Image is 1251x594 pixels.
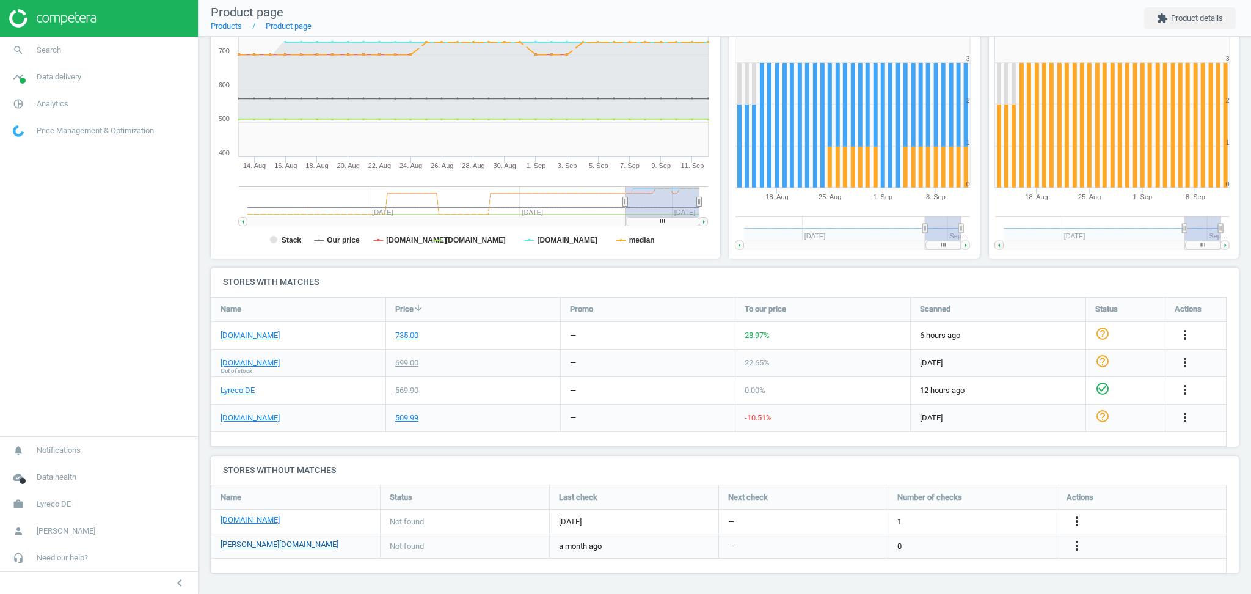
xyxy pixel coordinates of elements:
text: 3 [1225,55,1229,62]
text: 3 [966,55,970,62]
tspan: median [629,236,655,244]
span: [DATE] [920,413,1076,424]
i: more_vert [1178,355,1192,370]
i: timeline [7,65,30,89]
i: search [7,38,30,62]
tspan: 9. Sep [651,162,671,169]
span: Data delivery [37,71,81,82]
button: more_vert [1178,328,1192,343]
span: Next check [728,492,768,503]
span: Not found [390,541,424,552]
span: Status [1095,304,1118,315]
a: [DOMAIN_NAME] [221,515,280,526]
i: person [7,519,30,543]
span: -10.51 % [745,413,772,422]
button: more_vert [1070,538,1084,554]
span: [DATE] [559,516,709,527]
i: more_vert [1070,538,1084,553]
div: 735.00 [395,330,418,341]
a: [PERSON_NAME][DOMAIN_NAME] [221,539,338,550]
span: — [728,541,734,552]
tspan: 25. Aug [819,193,841,200]
tspan: 7. Sep [620,162,640,169]
tspan: 18. Aug [765,193,788,200]
tspan: 22. Aug [368,162,391,169]
i: cloud_done [7,466,30,489]
tspan: Sep… [950,232,969,240]
text: 0 [966,180,970,188]
span: Name [221,304,241,315]
a: [DOMAIN_NAME] [221,358,280,369]
i: help_outline [1095,409,1110,424]
span: Out of stock [221,367,252,375]
i: help_outline [1095,326,1110,341]
button: more_vert [1178,410,1192,426]
span: Promo [570,304,593,315]
tspan: 26. Aug [431,162,453,169]
tspan: 1. Sep [1132,193,1152,200]
span: Data health [37,472,76,483]
span: [DATE] [920,358,1076,369]
i: more_vert [1178,410,1192,425]
button: more_vert [1178,383,1192,398]
span: Actions [1175,304,1202,315]
span: Search [37,45,61,56]
a: [DOMAIN_NAME] [221,413,280,424]
tspan: 16. Aug [274,162,297,169]
span: Not found [390,516,424,527]
text: 2 [1225,97,1229,104]
tspan: 30. Aug [494,162,516,169]
span: Lyreco DE [37,499,71,510]
span: Analytics [37,98,68,109]
text: 1 [1225,139,1229,146]
h4: Stores without matches [211,456,1239,485]
h4: Stores with matches [211,268,1239,296]
tspan: [DOMAIN_NAME] [386,236,447,244]
button: extensionProduct details [1144,7,1236,29]
text: 600 [219,81,230,89]
i: more_vert [1178,328,1192,342]
tspan: Our price [327,236,360,244]
a: Lyreco DE [221,385,255,396]
tspan: [DOMAIN_NAME] [445,236,506,244]
div: — [570,358,576,369]
text: 1 [966,139,970,146]
span: 22.65 % [745,358,770,367]
span: Price [395,304,414,315]
text: 700 [219,47,230,54]
span: Need our help? [37,552,88,563]
tspan: 18. Aug [1025,193,1048,200]
tspan: 28. Aug [462,162,484,169]
tspan: 1. Sep [527,162,546,169]
span: To our price [745,304,786,315]
tspan: 8. Sep [1186,193,1205,200]
span: Status [390,492,412,503]
i: check_circle_outline [1095,381,1110,396]
tspan: 3. Sep [558,162,577,169]
text: 400 [219,149,230,156]
i: pie_chart_outlined [7,92,30,116]
span: — [728,516,734,527]
span: Last check [559,492,597,503]
span: 12 hours ago [920,385,1076,396]
i: chevron_left [172,576,187,590]
span: Number of checks [897,492,962,503]
tspan: 18. Aug [305,162,328,169]
div: — [570,413,576,424]
button: chevron_left [164,575,195,591]
tspan: 14. Aug [243,162,266,169]
text: 0 [1225,180,1229,188]
span: a month ago [559,541,709,552]
a: [DOMAIN_NAME] [221,330,280,341]
text: 2 [966,97,970,104]
button: more_vert [1178,355,1192,371]
tspan: Stack [282,236,301,244]
i: notifications [7,439,30,462]
span: 28.97 % [745,331,770,340]
tspan: 1. Sep [874,193,893,200]
div: — [570,385,576,396]
span: Name [221,492,241,503]
span: [PERSON_NAME] [37,526,95,537]
tspan: Sep… [1209,232,1228,240]
div: 569.90 [395,385,418,396]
